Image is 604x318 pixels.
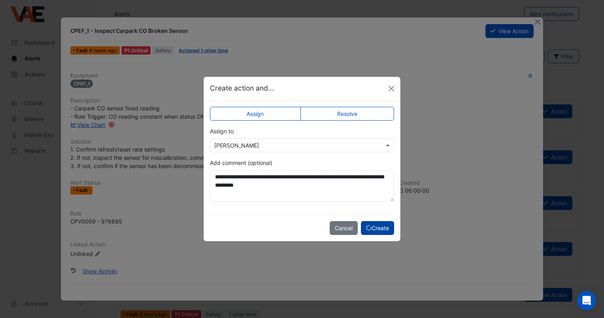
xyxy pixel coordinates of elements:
button: Cancel [330,221,358,235]
button: Close [385,83,397,95]
div: Open Intercom Messenger [577,291,596,310]
label: Assign to [210,127,234,135]
button: Create [361,221,394,235]
label: Add comment (optional) [210,159,272,167]
h5: Create action and... [210,83,274,93]
label: Resolve [300,107,394,121]
label: Assign [210,107,301,121]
